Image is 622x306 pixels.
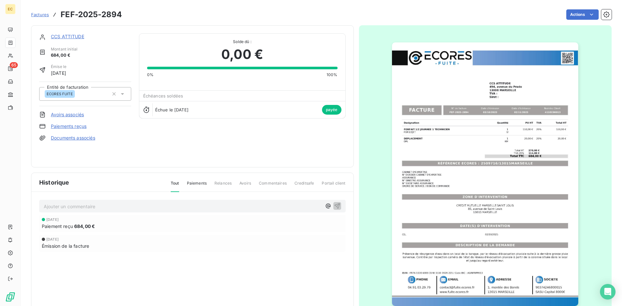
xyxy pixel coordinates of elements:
span: 65 [10,62,18,68]
span: [DATE] [51,70,66,76]
span: 684,00 € [51,52,77,59]
span: Tout [171,180,179,192]
span: Solde dû : [147,39,338,45]
span: Factures [31,12,49,17]
span: Historique [39,178,69,187]
span: Avoirs [239,180,251,191]
span: Paiement reçu [42,223,73,230]
span: ECORES FUITE [47,92,73,96]
img: invoice_thumbnail [392,42,578,306]
a: Paiements reçus [51,123,86,130]
a: Avoirs associés [51,111,84,118]
span: Montant initial [51,46,77,52]
span: Creditsafe [294,180,314,191]
span: 100% [327,72,338,78]
span: 0,00 € [221,45,263,64]
a: Factures [31,11,49,18]
span: payée [322,105,341,115]
span: 684,00 € [74,223,95,230]
span: Émise le [51,64,66,70]
a: CCS ATTITUDE [51,34,84,39]
span: [DATE] [46,237,59,241]
img: Logo LeanPay [5,292,16,302]
div: EC [5,4,16,14]
span: Paiements [187,180,207,191]
span: [DATE] [46,218,59,221]
a: Documents associés [51,135,95,141]
div: Open Intercom Messenger [600,284,616,300]
span: Échue le [DATE] [155,107,189,112]
h3: FEF-2025-2894 [61,9,122,20]
span: Portail client [322,180,345,191]
button: Actions [566,9,599,20]
span: Relances [214,180,232,191]
span: Échéances soldées [143,93,183,98]
span: Commentaires [259,180,287,191]
span: Émission de la facture [42,243,89,249]
span: 0% [147,72,154,78]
